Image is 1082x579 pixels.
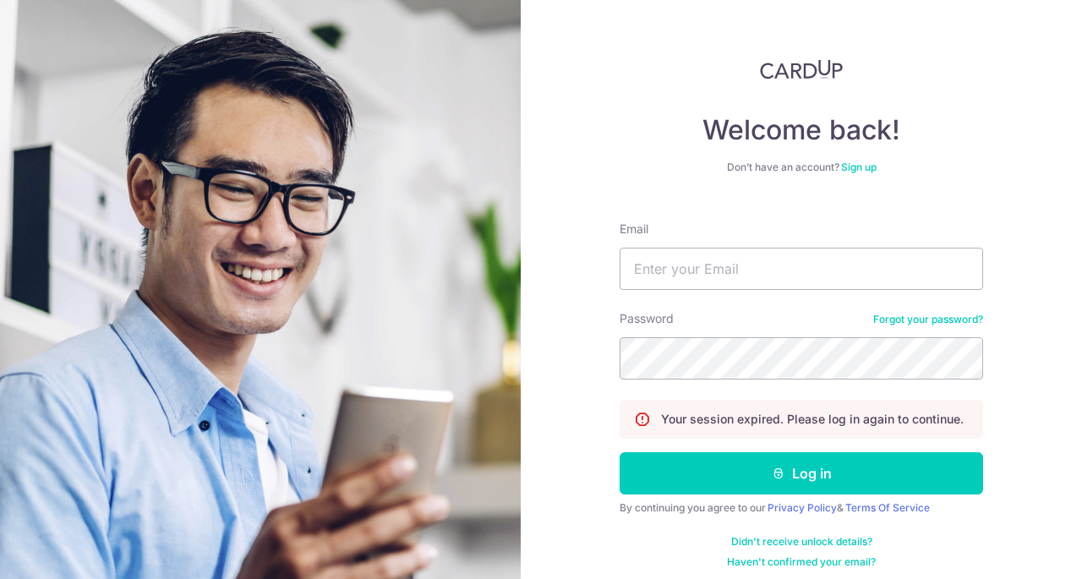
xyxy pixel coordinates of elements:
label: Email [620,221,648,238]
div: By continuing you agree to our & [620,501,983,515]
input: Enter your Email [620,248,983,290]
h4: Welcome back! [620,113,983,147]
label: Password [620,310,674,327]
p: Your session expired. Please log in again to continue. [661,411,964,428]
a: Sign up [841,161,877,173]
div: Don’t have an account? [620,161,983,174]
img: CardUp Logo [760,59,843,79]
a: Forgot your password? [873,313,983,326]
a: Terms Of Service [845,501,930,514]
a: Didn't receive unlock details? [731,535,872,549]
a: Privacy Policy [768,501,837,514]
a: Haven't confirmed your email? [727,555,876,569]
button: Log in [620,452,983,494]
